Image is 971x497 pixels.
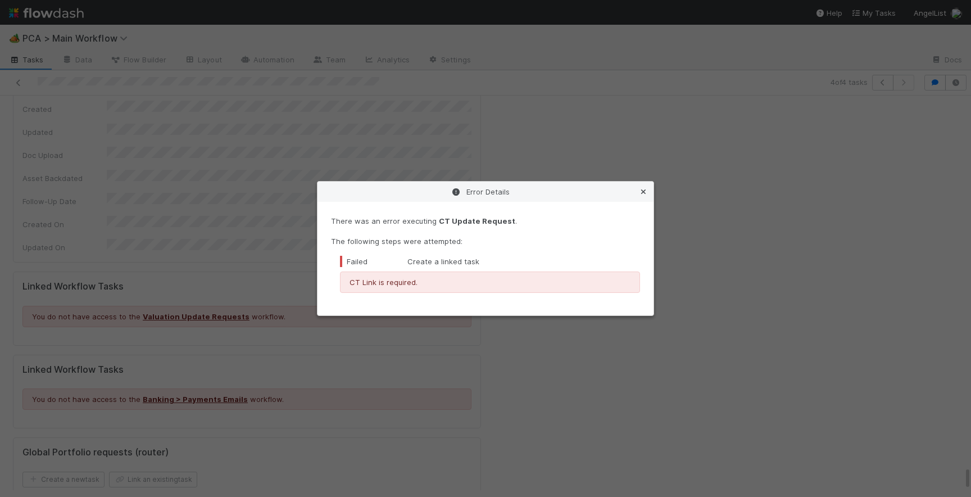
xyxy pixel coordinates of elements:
[439,216,515,225] strong: CT Update Request
[331,236,640,247] p: The following steps were attempted:
[350,277,630,288] p: CT Link is required.
[331,215,640,227] p: There was an error executing .
[340,256,640,267] div: Create a linked task
[317,182,654,202] div: Error Details
[340,256,407,267] div: Failed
